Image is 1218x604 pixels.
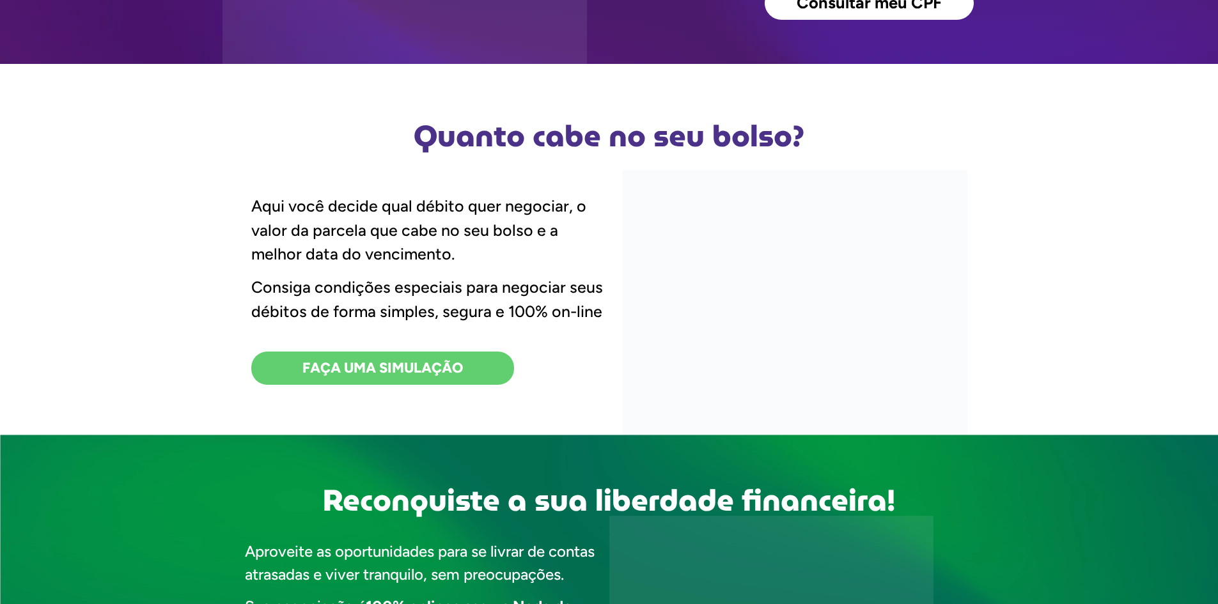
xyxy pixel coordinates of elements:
[302,361,463,375] span: FAÇA UMA SIMULAÇÃO
[251,194,609,267] p: Aqui você decide qual débito quer negociar, o valor da parcela que cabe no seu bolso e a melhor d...
[245,121,974,151] h2: Quanto cabe no seu bolso?
[251,275,609,323] p: Consiga condições especiais para negociar seus débitos de forma simples, segura e 100% on-line
[251,352,514,385] a: FAÇA UMA SIMULAÇÃO
[245,540,609,586] p: Aproveite as oportunidades para se livrar de contas atrasadas e viver tranquilo, sem preocupações.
